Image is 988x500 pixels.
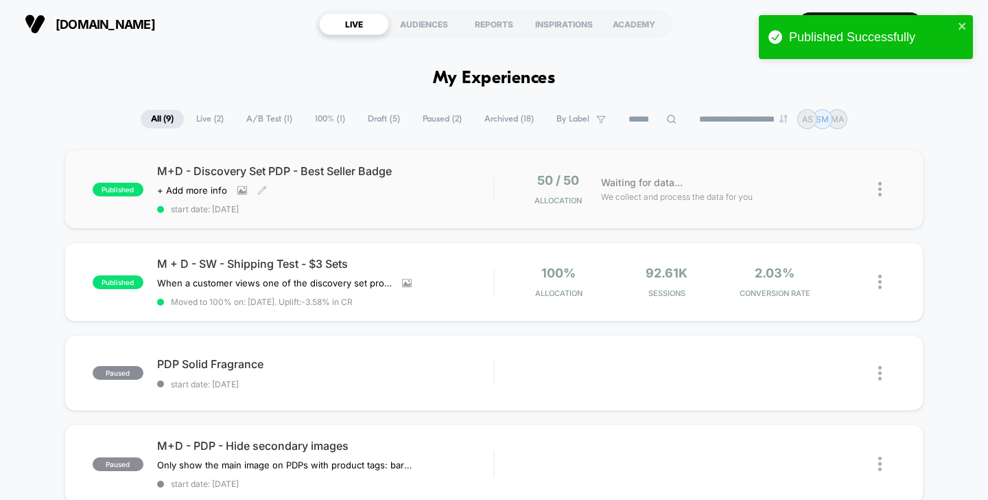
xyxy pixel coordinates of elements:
span: start date: [DATE] [157,204,494,214]
div: Published Successfully [789,30,954,45]
span: [DOMAIN_NAME] [56,17,155,32]
img: close [878,182,882,196]
span: When a customer views one of the discovery set products, the free shipping banner at the top is h... [157,277,392,288]
span: A/B Test ( 1 ) [236,110,303,128]
span: Moved to 100% on: [DATE] . Uplift: -3.58% in CR [171,297,353,307]
span: 100% ( 1 ) [305,110,355,128]
span: 2.03% [755,266,795,280]
div: AUDIENCES [389,13,459,35]
span: 50 / 50 [537,173,579,187]
div: REPORTS [459,13,529,35]
span: 100% [541,266,576,280]
span: Allocation [535,288,583,298]
button: [DOMAIN_NAME] [21,13,159,35]
span: Live ( 2 ) [186,110,234,128]
img: Visually logo [25,14,45,34]
button: SM [932,10,967,38]
span: start date: [DATE] [157,379,494,389]
span: Sessions [616,288,717,298]
p: MA [831,114,844,124]
p: AS [802,114,813,124]
img: close [878,275,882,289]
img: close [878,457,882,471]
span: Only show the main image on PDPs with product tags: bar soap, deo, oil. [157,459,412,470]
span: Allocation [534,196,582,205]
span: We collect and process the data for you [601,190,753,203]
span: CONVERSION RATE [725,288,825,298]
span: + Add more info [157,185,227,196]
button: close [958,21,967,34]
span: M+D - Discovery Set PDP - Best Seller Badge [157,164,494,178]
div: INSPIRATIONS [529,13,599,35]
span: M+D - PDP - Hide secondary images [157,439,494,453]
span: 92.61k [646,266,687,280]
span: All ( 9 ) [141,110,184,128]
span: paused [93,366,143,380]
img: close [878,366,882,380]
div: SM [937,11,963,38]
span: published [93,275,143,289]
span: M + D - SW - Shipping Test - $3 Sets [157,257,494,271]
p: SM [816,114,829,124]
span: published [93,183,143,196]
span: Waiting for data... [601,175,683,190]
div: LIVE [319,13,389,35]
div: ACADEMY [599,13,669,35]
span: Archived ( 18 ) [474,110,544,128]
span: By Label [556,114,589,124]
span: Paused ( 2 ) [412,110,472,128]
h1: My Experiences [433,69,556,89]
span: Draft ( 5 ) [357,110,410,128]
span: PDP Solid Fragrance [157,357,494,371]
img: end [779,115,788,123]
span: paused [93,457,143,471]
span: start date: [DATE] [157,479,494,489]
